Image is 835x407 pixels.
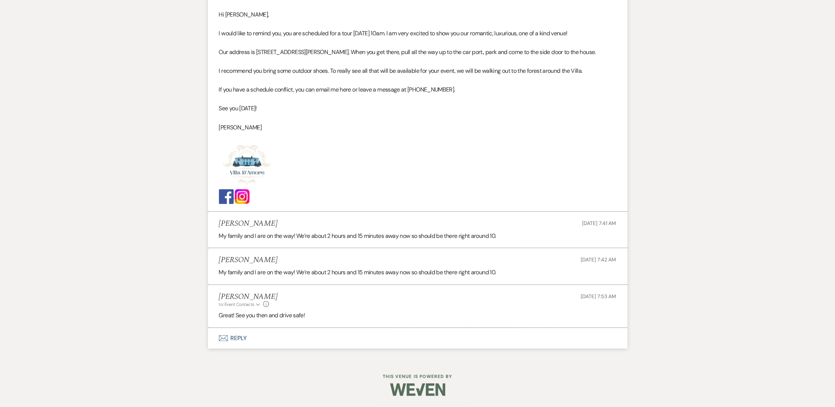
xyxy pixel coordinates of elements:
p: Our address is [STREET_ADDRESS][PERSON_NAME]. When you get there, pull all the way up to the car ... [219,47,616,57]
p: I recommend you bring some outdoor shoes. To really see all that will be available for your event... [219,66,616,76]
p: [PERSON_NAME] [219,123,616,132]
img: Facebook_logo_(square).png [219,189,234,204]
span: [DATE] 7:42 AM [581,256,616,263]
img: Screenshot 2025-01-23 at 12.29.24 PM.png [219,142,274,189]
h5: [PERSON_NAME] [219,292,277,301]
p: I would like to remind you, you are scheduled for a tour [DATE] 10am. I am very excited to show y... [219,29,616,38]
p: My family and I are on the way! We’re about 2 hours and 15 minutes away now so should be there ri... [219,231,616,241]
button: Reply [208,328,627,349]
img: Weven Logo [390,377,445,403]
span: to: Event Contacts [219,301,254,307]
h5: [PERSON_NAME] [219,256,277,265]
span: [DATE] 7:41 AM [582,220,616,226]
p: If you have a schedule conflict, you can email me here or leave a message at [PHONE_NUMBER]. [219,85,616,94]
p: See you [DATE]! [219,104,616,113]
img: images.jpg [235,189,250,204]
p: My family and I are on the way! We’re about 2 hours and 15 minutes away now so should be there ri... [219,268,616,277]
p: Hi [PERSON_NAME], [219,10,616,19]
button: to: Event Contacts [219,301,261,308]
h5: [PERSON_NAME] [219,219,277,228]
span: [DATE] 7:53 AM [581,293,616,300]
p: Great! See you then and drive safe! [219,311,616,320]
